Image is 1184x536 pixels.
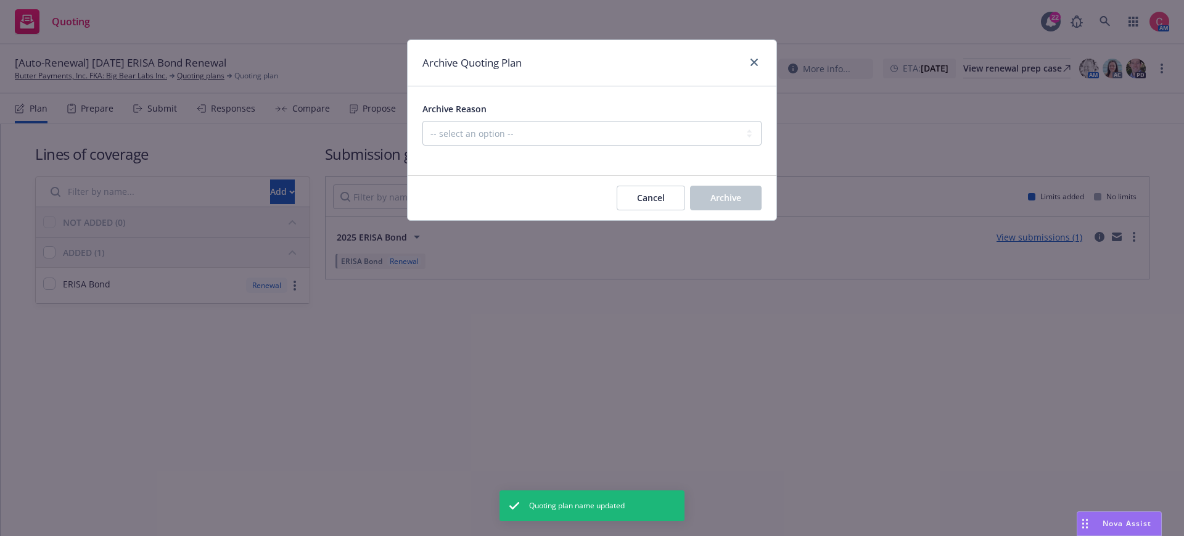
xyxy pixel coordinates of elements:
span: Nova Assist [1103,518,1151,529]
button: Nova Assist [1077,511,1162,536]
span: Archive Reason [422,103,487,115]
h1: Archive Quoting Plan [422,55,522,71]
span: Cancel [637,192,665,204]
button: Archive [690,186,762,210]
span: Archive [710,192,741,204]
span: Quoting plan name updated [529,500,625,511]
div: Drag to move [1077,512,1093,535]
button: Cancel [617,186,685,210]
a: close [747,55,762,70]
